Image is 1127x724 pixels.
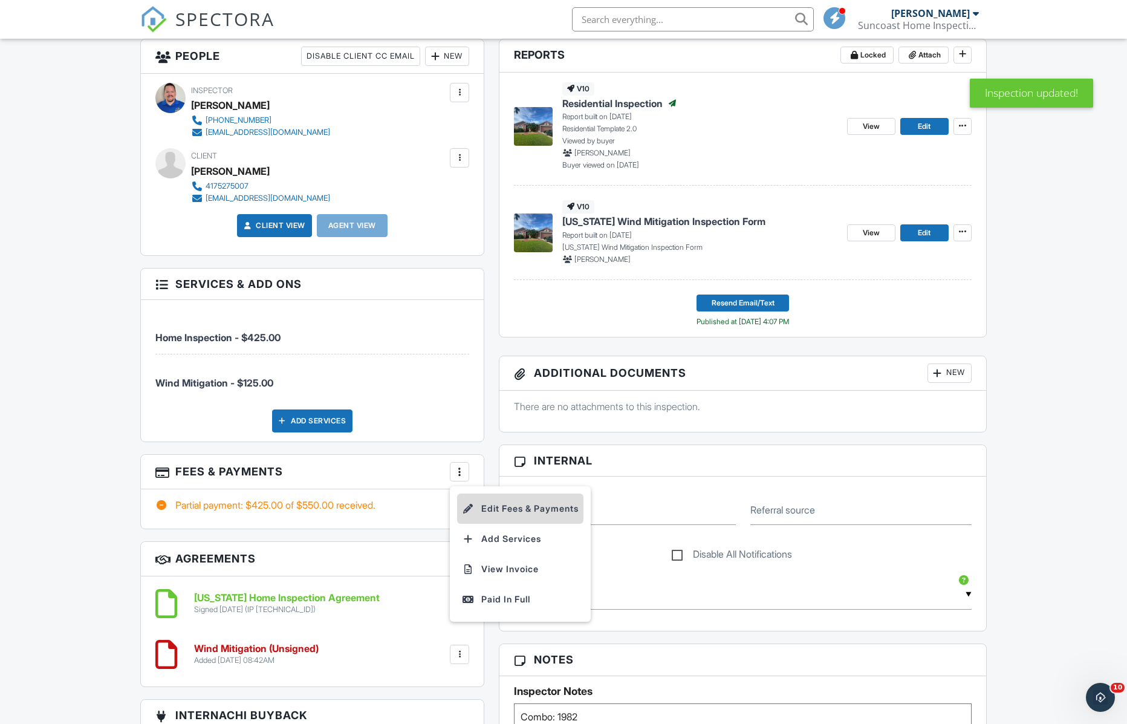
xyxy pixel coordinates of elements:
a: Client View [241,220,305,232]
div: Disable Client CC Email [301,47,420,66]
span: SPECTORA [175,6,274,31]
li: Service: Home Inspection [155,309,469,354]
div: [PHONE_NUMBER] [206,116,271,125]
div: [EMAIL_ADDRESS][DOMAIN_NAME] [206,194,330,203]
h3: Fees & Payments [141,455,484,489]
span: Home Inspection - $425.00 [155,331,281,344]
a: Wind Mitigation (Unsigned) Added [DATE] 08:42AM [194,644,319,665]
div: [PERSON_NAME] [891,7,970,19]
span: 10 [1111,683,1125,693]
div: New [927,364,972,383]
div: [EMAIL_ADDRESS][DOMAIN_NAME] [206,128,330,137]
li: Service: Wind Mitigation [155,354,469,399]
p: There are no attachments to this inspection. [514,400,972,413]
a: 4175275007 [191,180,330,192]
h5: Inspector Notes [514,685,972,697]
a: SPECTORA [140,16,274,42]
h6: Wind Mitigation (Unsigned) [194,644,319,654]
span: Inspector [191,86,233,95]
span: Wind Mitigation - $125.00 [155,377,273,389]
div: Add Services [272,409,352,432]
h3: Notes [499,644,986,676]
a: [PHONE_NUMBER] [191,114,330,126]
div: Inspection updated! [970,79,1093,108]
h3: People [141,39,484,74]
div: Suncoast Home Inspections [858,19,979,31]
div: New [425,47,469,66]
div: Added [DATE] 08:42AM [194,656,319,665]
img: The Best Home Inspection Software - Spectora [140,6,167,33]
div: [PERSON_NAME] [191,96,270,114]
div: [PERSON_NAME] [191,162,270,180]
h3: Additional Documents [499,356,986,391]
h3: Services & Add ons [141,269,484,300]
h3: Agreements [141,542,484,576]
div: 4175275007 [206,181,248,191]
iframe: Intercom live chat [1086,683,1115,712]
a: [EMAIL_ADDRESS][DOMAIN_NAME] [191,192,330,204]
h3: Internal [499,445,986,477]
a: [US_STATE] Home Inspection Agreement Signed [DATE] (IP [TECHNICAL_ID]) [194,593,380,614]
label: Referral source [750,503,815,517]
div: Signed [DATE] (IP [TECHNICAL_ID]) [194,605,380,615]
div: Partial payment: $425.00 of $550.00 received. [155,498,469,512]
input: Search everything... [572,7,814,31]
span: Client [191,151,217,160]
a: [EMAIL_ADDRESS][DOMAIN_NAME] [191,126,330,139]
h6: [US_STATE] Home Inspection Agreement [194,593,380,604]
label: Disable All Notifications [672,549,792,564]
